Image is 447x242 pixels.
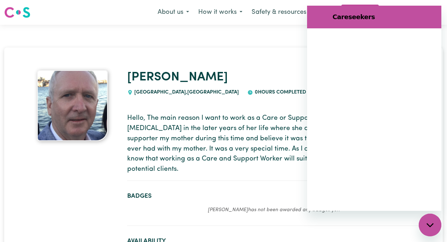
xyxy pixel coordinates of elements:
a: Blog [317,5,339,20]
a: Stephen's profile picture' [27,70,119,141]
em: [PERSON_NAME] has not been awarded any badges yet. [208,207,340,213]
span: 0 hours completed [253,90,306,95]
button: How it works [194,5,247,20]
a: [PERSON_NAME] [127,71,228,84]
img: Stephen [37,70,108,141]
a: Find jobs [341,5,379,20]
h2: Badges [127,192,421,200]
img: Careseekers logo [4,6,30,19]
button: My Account [382,5,443,20]
button: Safety & resources [247,5,317,20]
iframe: Button to launch messaging window [419,214,441,236]
button: About us [153,5,194,20]
span: [GEOGRAPHIC_DATA] , [GEOGRAPHIC_DATA] [133,90,239,95]
a: Careseekers logo [4,4,30,21]
iframe: Messaging window [307,6,441,211]
p: Hello, The main reason I want to work as a Care or Support Worker is that my mother had [MEDICAL_... [127,113,421,175]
